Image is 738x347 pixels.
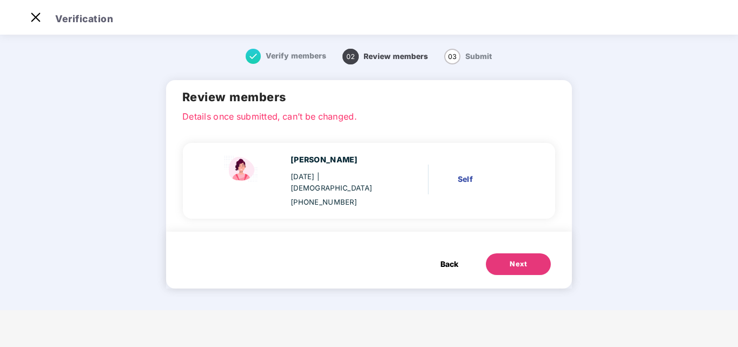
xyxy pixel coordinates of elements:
div: [DATE] [291,171,390,193]
span: | [DEMOGRAPHIC_DATA] [291,172,372,192]
span: Back [440,258,458,270]
span: 03 [444,49,460,64]
span: Submit [465,52,492,61]
p: Details once submitted, can’t be changed. [182,110,556,120]
img: svg+xml;base64,PHN2ZyBpZD0iU3BvdXNlX2ljb24iIHhtbG5zPSJodHRwOi8vd3d3LnczLm9yZy8yMDAwL3N2ZyIgd2lkdG... [220,154,263,184]
span: 02 [342,49,359,64]
button: Back [430,253,469,275]
div: Self [458,173,523,185]
span: Verify members [266,51,326,60]
button: Next [486,253,551,275]
span: Review members [364,52,428,61]
div: [PHONE_NUMBER] [291,197,390,208]
div: Next [510,259,527,270]
img: svg+xml;base64,PHN2ZyB4bWxucz0iaHR0cDovL3d3dy53My5vcmcvMjAwMC9zdmciIHdpZHRoPSIxNiIgaGVpZ2h0PSIxNi... [246,49,261,64]
h2: Review members [182,88,556,107]
div: [PERSON_NAME] [291,154,390,166]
